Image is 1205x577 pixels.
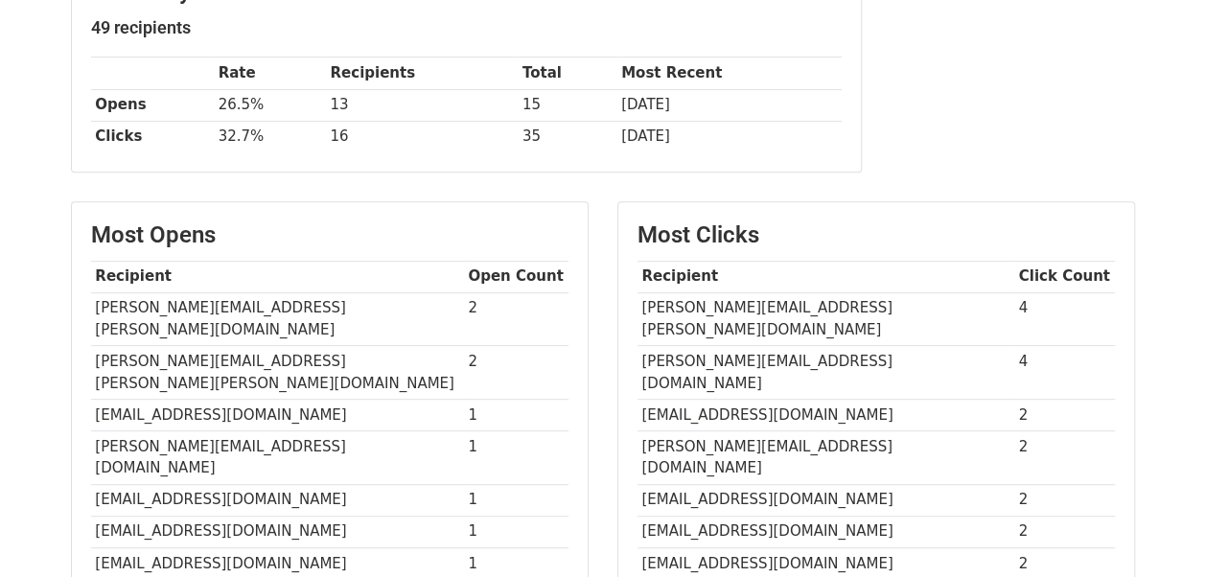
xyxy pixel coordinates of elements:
td: 2 [1014,516,1115,547]
td: 2 [1014,399,1115,430]
iframe: Chat Widget [1109,485,1205,577]
td: 1 [464,516,568,547]
td: [PERSON_NAME][EMAIL_ADDRESS][DOMAIN_NAME] [91,430,464,484]
td: [DATE] [616,121,841,152]
th: Rate [214,58,326,89]
th: Total [518,58,616,89]
td: [EMAIL_ADDRESS][DOMAIN_NAME] [91,516,464,547]
td: 2 [464,292,568,346]
th: Opens [91,89,214,121]
td: 1 [464,484,568,516]
td: 16 [326,121,518,152]
th: Clicks [91,121,214,152]
td: [EMAIL_ADDRESS][DOMAIN_NAME] [91,399,464,430]
td: 4 [1014,292,1115,346]
th: Recipients [326,58,518,89]
td: 32.7% [214,121,326,152]
td: [PERSON_NAME][EMAIL_ADDRESS][DOMAIN_NAME] [637,346,1014,400]
td: [PERSON_NAME][EMAIL_ADDRESS][PERSON_NAME][DOMAIN_NAME] [637,292,1014,346]
th: Most Recent [616,58,841,89]
h3: Most Opens [91,221,568,249]
td: 2 [1014,430,1115,484]
td: 2 [464,346,568,400]
td: [EMAIL_ADDRESS][DOMAIN_NAME] [637,484,1014,516]
td: 15 [518,89,616,121]
td: [EMAIL_ADDRESS][DOMAIN_NAME] [637,516,1014,547]
td: 1 [464,399,568,430]
td: 13 [326,89,518,121]
td: [DATE] [616,89,841,121]
td: 26.5% [214,89,326,121]
td: [EMAIL_ADDRESS][DOMAIN_NAME] [91,484,464,516]
td: 4 [1014,346,1115,400]
h5: 49 recipients [91,17,842,38]
h3: Most Clicks [637,221,1115,249]
td: 1 [464,430,568,484]
td: [PERSON_NAME][EMAIL_ADDRESS][PERSON_NAME][DOMAIN_NAME] [91,292,464,346]
th: Open Count [464,261,568,292]
th: Recipient [91,261,464,292]
td: [PERSON_NAME][EMAIL_ADDRESS][PERSON_NAME][PERSON_NAME][DOMAIN_NAME] [91,346,464,400]
td: [PERSON_NAME][EMAIL_ADDRESS][DOMAIN_NAME] [637,430,1014,484]
th: Click Count [1014,261,1115,292]
td: 2 [1014,484,1115,516]
td: 35 [518,121,616,152]
th: Recipient [637,261,1014,292]
td: [EMAIL_ADDRESS][DOMAIN_NAME] [637,399,1014,430]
